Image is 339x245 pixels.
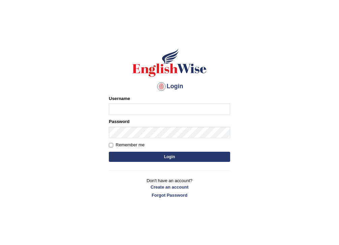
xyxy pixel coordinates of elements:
[109,81,230,92] h4: Login
[109,95,130,102] label: Username
[109,142,145,148] label: Remember me
[109,192,230,198] a: Forgot Password
[131,47,208,78] img: Logo of English Wise sign in for intelligent practice with AI
[109,152,230,162] button: Login
[109,177,230,198] p: Don't have an account?
[109,118,129,125] label: Password
[109,143,113,147] input: Remember me
[109,184,230,190] a: Create an account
